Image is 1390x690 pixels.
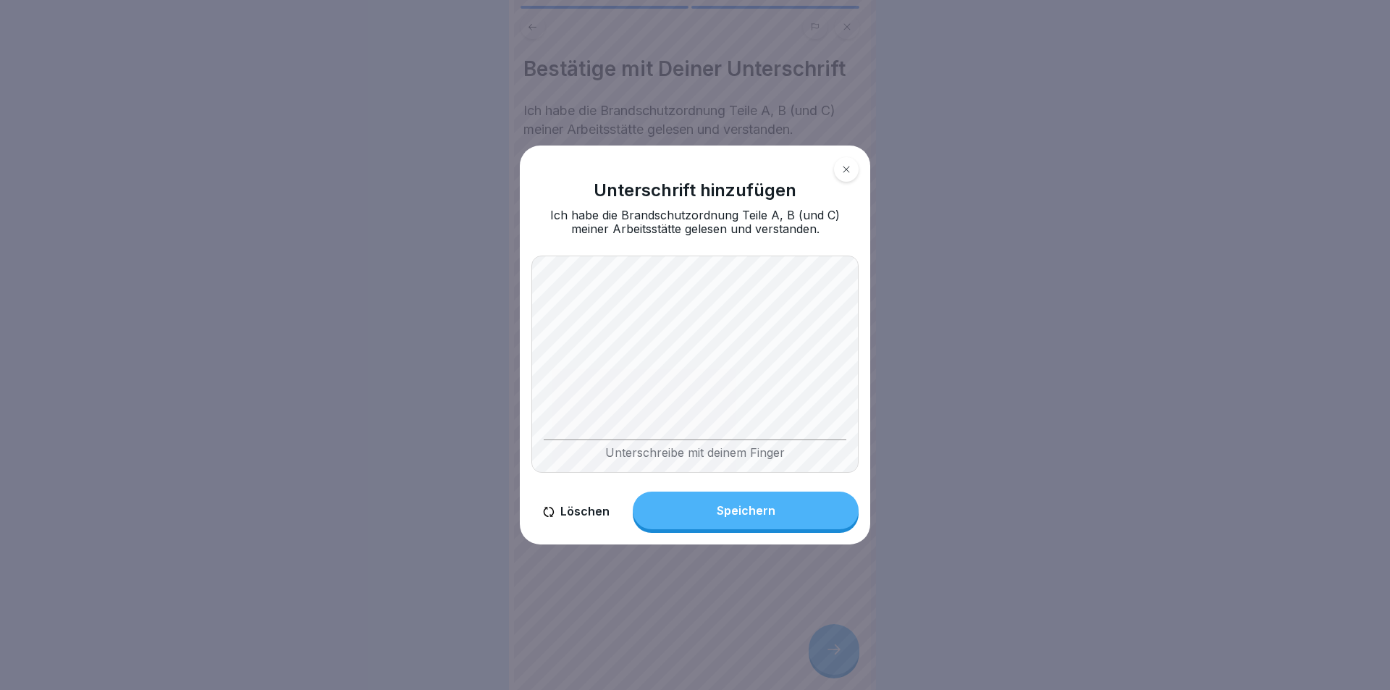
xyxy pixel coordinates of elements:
[633,492,859,529] button: Speichern
[717,504,775,517] div: Speichern
[531,209,859,236] div: Ich habe die Brandschutzordnung Teile A, B (und C) meiner Arbeitsstätte gelesen und verstanden.
[594,180,796,201] h1: Unterschrift hinzufügen
[531,492,621,533] button: Löschen
[544,439,846,460] div: Unterschreibe mit deinem Finger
